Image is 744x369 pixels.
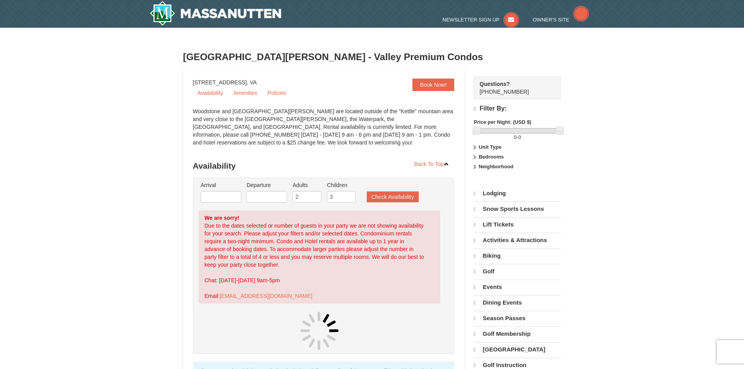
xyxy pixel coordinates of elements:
[474,342,561,357] a: [GEOGRAPHIC_DATA]
[474,264,561,279] a: Golf
[474,217,561,232] a: Lift Tickets
[293,181,321,189] label: Adults
[474,248,561,263] a: Biking
[367,191,419,202] button: Check Availability
[201,181,241,189] label: Arrival
[479,164,514,169] strong: Neighborhood
[263,87,291,99] a: Policies
[514,134,516,140] span: 0
[480,80,547,95] span: [PHONE_NUMBER]
[533,17,569,23] span: Owner's Site
[518,134,521,140] span: 0
[327,181,356,189] label: Children
[480,81,510,87] strong: Questions?
[442,17,519,23] a: Newsletter Sign Up
[150,1,282,26] img: Massanutten Resort Logo
[474,280,561,294] a: Events
[474,186,561,201] a: Lodging
[474,105,561,112] h4: Filter By:
[474,119,531,125] strong: Price per Night: (USD $)
[442,17,500,23] span: Newsletter Sign Up
[474,201,561,216] a: Snow Sports Lessons
[474,233,561,248] a: Activities & Attractions
[412,78,455,91] a: Book Now!
[228,87,262,99] a: Amenities
[193,107,455,154] div: Woodstone and [GEOGRAPHIC_DATA][PERSON_NAME] are located outside of the "Kettle" mountain area an...
[474,134,561,141] label: -
[409,158,455,170] a: Back To Top
[479,154,504,160] strong: Bedrooms
[205,215,239,221] strong: We are sorry!
[300,311,339,350] img: spinner.gif
[474,295,561,310] a: Dining Events
[474,311,561,326] a: Season Passes
[533,17,589,23] a: Owner's Site
[246,181,287,189] label: Departure
[479,144,501,150] strong: Unit Type
[474,326,561,341] a: Golf Membership
[193,87,228,99] a: Availability
[150,1,282,26] a: Massanutten Resort
[193,158,455,174] h3: Availability
[219,293,312,299] a: [EMAIL_ADDRESS][DOMAIN_NAME]
[199,210,441,303] div: Due to the dates selected or number of guests in your party we are not showing availability for y...
[183,49,561,65] h3: [GEOGRAPHIC_DATA][PERSON_NAME] - Valley Premium Condos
